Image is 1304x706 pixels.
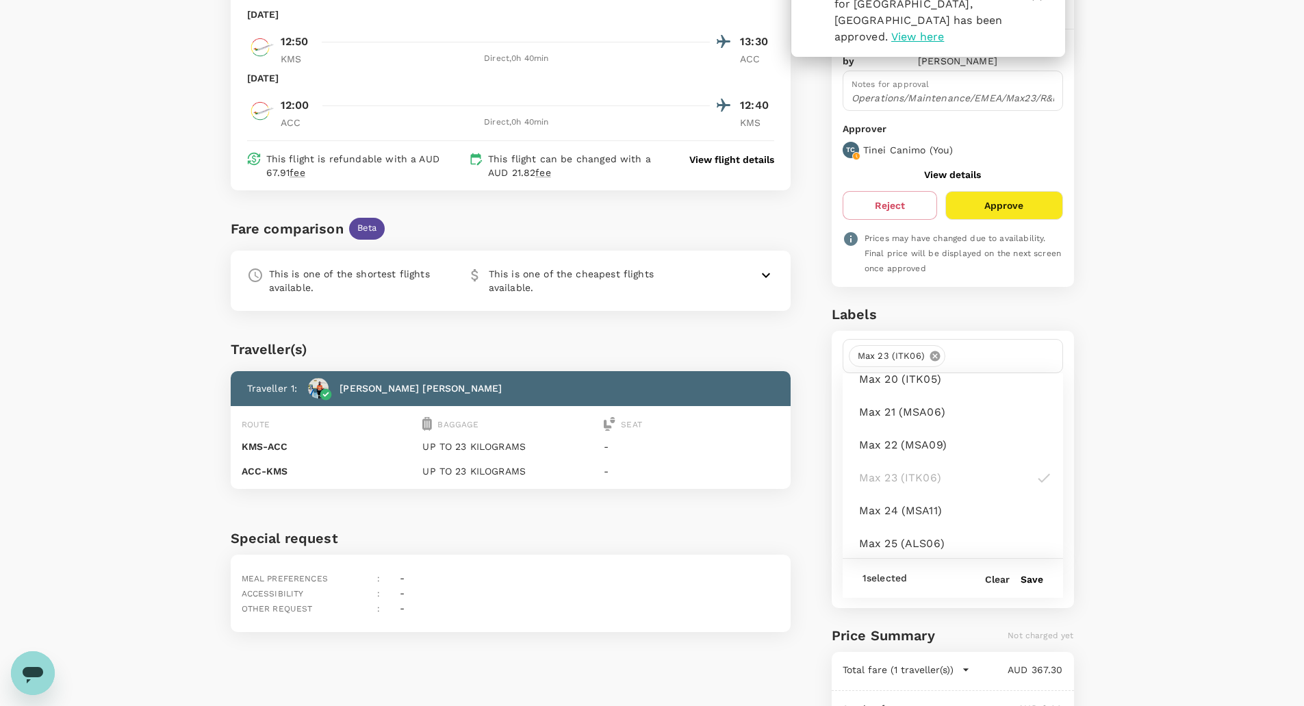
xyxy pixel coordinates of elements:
[281,52,315,66] p: KMS
[985,574,1010,585] button: Clear
[859,437,1052,453] span: Max 22 (MSA09)
[242,604,313,614] span: Other request
[247,34,274,61] img: AW
[862,571,953,585] p: 1 selected
[604,417,615,431] img: seat-icon
[394,581,405,601] div: -
[489,267,665,294] p: This is one of the cheapest flights available.
[242,574,328,583] span: Meal preferences
[1021,574,1043,585] button: Save
[621,420,642,429] span: Seat
[281,97,309,114] p: 12:00
[843,191,937,220] button: Reject
[832,625,935,646] h6: Price Summary
[281,116,315,129] p: ACC
[865,234,1061,273] span: Prices may have changed due to availability. Final price will be displayed on the next screen onc...
[323,52,711,66] div: Direct , 0h 40min
[422,464,598,478] p: UP TO 23 KILOGRAMS
[535,167,550,178] span: fee
[604,464,780,478] p: -
[849,350,933,363] span: Max 23 (ITK06)
[422,440,598,453] p: UP TO 23 KILOGRAMS
[740,116,774,129] p: KMS
[308,378,329,399] img: avatar-66b4d5868d7a9.jpeg
[740,34,774,50] p: 13:30
[247,71,279,85] p: [DATE]
[281,34,309,50] p: 12:50
[340,381,502,395] p: [PERSON_NAME] [PERSON_NAME]
[394,596,405,616] div: -
[242,464,418,478] p: ACC - KMS
[924,169,981,180] button: View details
[231,527,791,549] h6: Special request
[231,338,791,360] div: Traveller(s)
[242,440,418,453] p: KMS - ACC
[11,651,55,695] iframe: Button to launch messaging window
[843,663,954,677] p: Total fare (1 traveller(s))
[859,535,1052,552] span: Max 25 (ALS06)
[247,8,279,21] p: [DATE]
[689,153,774,166] button: View flight details
[604,440,780,453] p: -
[437,420,478,429] span: Baggage
[422,417,432,431] img: baggage-icon
[488,152,663,179] p: This flight can be changed with a AUD 21.82
[247,381,298,395] p: Traveller 1 :
[740,97,774,114] p: 12:40
[1008,631,1073,640] span: Not charged yet
[945,191,1062,220] button: Approve
[843,396,1063,429] div: Max 21 (MSA06)
[843,429,1063,462] div: Max 22 (MSA09)
[349,222,385,235] span: Beta
[242,589,304,598] span: Accessibility
[891,30,944,43] span: View here
[740,52,774,66] p: ACC
[859,404,1052,420] span: Max 21 (MSA06)
[290,167,305,178] span: fee
[843,122,1063,136] p: Approver
[242,420,270,429] span: Route
[863,143,954,157] p: Tinei Canimo ( You )
[859,371,1052,388] span: Max 20 (ITK05)
[377,589,380,598] span: :
[394,566,405,586] div: -
[377,604,380,614] span: :
[269,267,445,294] p: This is one of the shortest flights available.
[852,79,930,89] span: Notes for approval
[843,363,1063,396] div: Max 20 (ITK05)
[247,97,274,125] img: AW
[231,218,344,240] div: Fare comparison
[323,116,711,129] div: Direct , 0h 40min
[377,574,380,583] span: :
[849,345,945,367] div: Max 23 (ITK06)
[846,145,855,155] p: TC
[852,91,1054,105] p: Operations/Maintenance/EMEA/Max23/R&R
[843,494,1063,527] div: Max 24 (MSA11)
[970,663,1063,677] p: AUD 367.30
[843,663,970,677] button: Total fare (1 traveller(s))
[859,503,1052,519] span: Max 24 (MSA11)
[832,303,1074,325] h6: Labels
[843,527,1063,560] div: Max 25 (ALS06)
[266,152,463,179] p: This flight is refundable with a AUD 67.91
